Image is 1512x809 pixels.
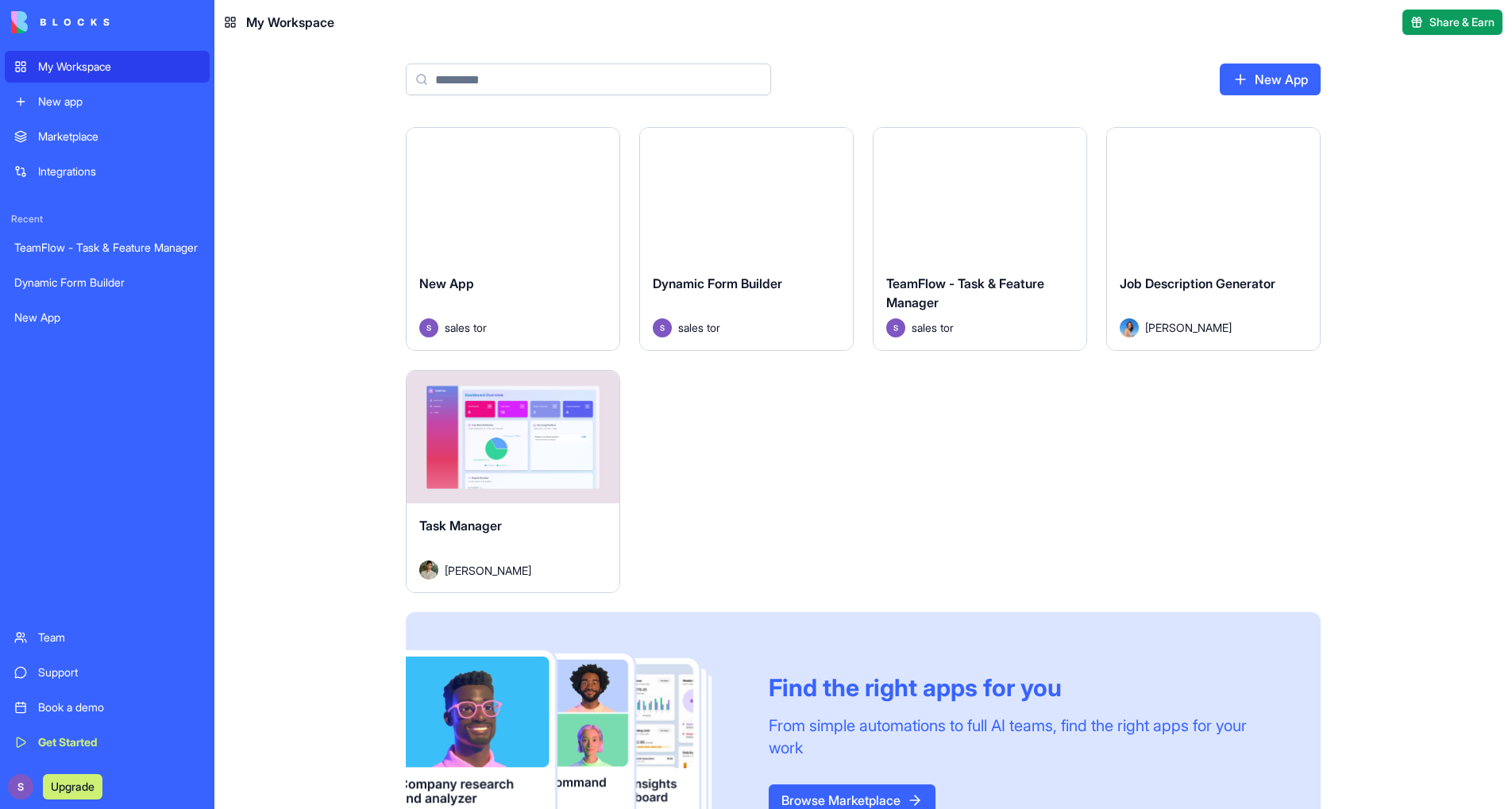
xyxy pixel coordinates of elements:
a: New app [5,86,210,117]
a: Team [5,622,210,653]
div: From simple automations to full AI teams, find the right apps for your work [769,715,1282,759]
button: Share & Earn [1402,10,1502,35]
a: Support [5,657,210,688]
span: sales tor [912,319,954,336]
span: My Workspace [246,13,334,32]
div: New app [38,94,200,110]
div: Marketplace [38,129,200,144]
a: TeamFlow - Task & Feature ManagerAvatarsales tor [873,127,1087,351]
img: Avatar [653,318,672,337]
div: My Workspace [38,59,200,75]
div: Book a demo [38,699,200,715]
img: logo [11,11,110,33]
a: Dynamic Form BuilderAvatarsales tor [639,127,854,351]
a: New App [1220,64,1321,95]
div: TeamFlow - Task & Feature Manager [14,240,200,256]
span: sales tor [445,319,487,336]
a: Task ManagerAvatar[PERSON_NAME] [406,370,620,594]
span: Share & Earn [1429,14,1495,30]
span: [PERSON_NAME] [1145,319,1232,336]
a: Get Started [5,726,210,758]
div: New App [14,310,200,326]
div: Team [38,630,200,645]
a: New AppAvatarsales tor [406,127,620,351]
span: Task Manager [419,518,502,534]
span: New App [419,275,474,291]
a: Book a demo [5,692,210,723]
div: Integrations [38,164,200,179]
a: New App [5,302,210,333]
a: Marketplace [5,121,210,152]
img: Avatar [1120,318,1139,337]
div: Get Started [38,734,200,750]
div: Dynamic Form Builder [14,275,200,291]
a: Upgrade [43,778,102,794]
button: Upgrade [43,774,102,799]
span: Job Description Generator [1120,275,1275,291]
img: Avatar [419,318,438,337]
span: sales tor [678,319,720,336]
a: Integrations [5,156,210,187]
a: Dynamic Form Builder [5,267,210,299]
div: Support [38,665,200,680]
a: My Workspace [5,51,210,83]
img: ACg8ocLvoJZhh-97HB8O0x38rSgCRZbKbVehfZi-zMfApw7m6mKnMg=s96-c [8,774,33,799]
span: Dynamic Form Builder [653,275,782,291]
span: [PERSON_NAME] [445,562,531,579]
img: Avatar [886,318,905,337]
span: TeamFlow - Task & Feature Manager [886,275,1044,310]
a: Job Description GeneratorAvatar[PERSON_NAME] [1106,127,1321,351]
img: Avatar [419,561,438,580]
span: Recent [5,213,210,225]
div: Find the right apps for you [769,673,1282,702]
a: TeamFlow - Task & Feature Manager [5,232,210,264]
